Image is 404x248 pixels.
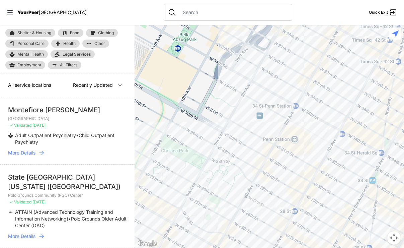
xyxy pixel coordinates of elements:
a: Employment [5,61,45,69]
span: ✓ Validated [9,123,31,128]
p: Polo Grounds Community (PGC) Center [8,193,127,198]
a: All Filters [48,61,81,69]
span: Legal Services [63,52,91,57]
span: ✓ Validated [9,199,31,204]
input: Search [179,9,288,16]
a: Quick Exit [369,8,397,16]
span: Health [63,42,76,46]
span: • [76,132,79,138]
a: Open this area in Google Maps (opens a new window) [136,239,158,248]
a: YourPeer[GEOGRAPHIC_DATA] [17,10,87,14]
a: Shelter & Housing [5,29,55,37]
span: Personal Care [17,42,45,46]
span: [DATE] [32,123,46,128]
a: More Details [8,149,127,156]
a: More Details [8,233,127,240]
a: Clothing [86,29,118,37]
a: Other [82,40,109,48]
span: Clothing [98,31,114,35]
span: • [68,216,71,222]
span: [GEOGRAPHIC_DATA] [39,9,87,15]
a: Legal Services [51,50,95,58]
img: Google [136,239,158,248]
span: ATTAIN (Advanced Technology Training and Information Networking) [15,209,113,222]
span: All service locations [8,82,51,88]
span: Adult Outpatient Psychiatry [15,132,76,138]
div: Montefiore [PERSON_NAME] [8,105,127,115]
p: [GEOGRAPHIC_DATA] [8,116,127,121]
span: Other [94,42,105,46]
span: Mental Health [17,52,44,57]
span: More Details [8,233,35,240]
a: Health [51,40,80,48]
span: Quick Exit [369,10,388,15]
span: Polo Grounds Older Adult Center (OAC) [15,216,127,228]
a: Food [58,29,83,37]
span: [DATE] [32,199,46,204]
span: Food [70,31,79,35]
span: All Filters [60,63,77,67]
a: Personal Care [5,40,49,48]
a: Mental Health [5,50,48,58]
span: Shelter & Housing [17,31,51,35]
div: State [GEOGRAPHIC_DATA][US_STATE] ([GEOGRAPHIC_DATA]) [8,173,127,191]
button: Map camera controls [387,231,401,245]
span: More Details [8,149,35,156]
span: Employment [17,62,41,68]
span: YourPeer [17,9,39,15]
